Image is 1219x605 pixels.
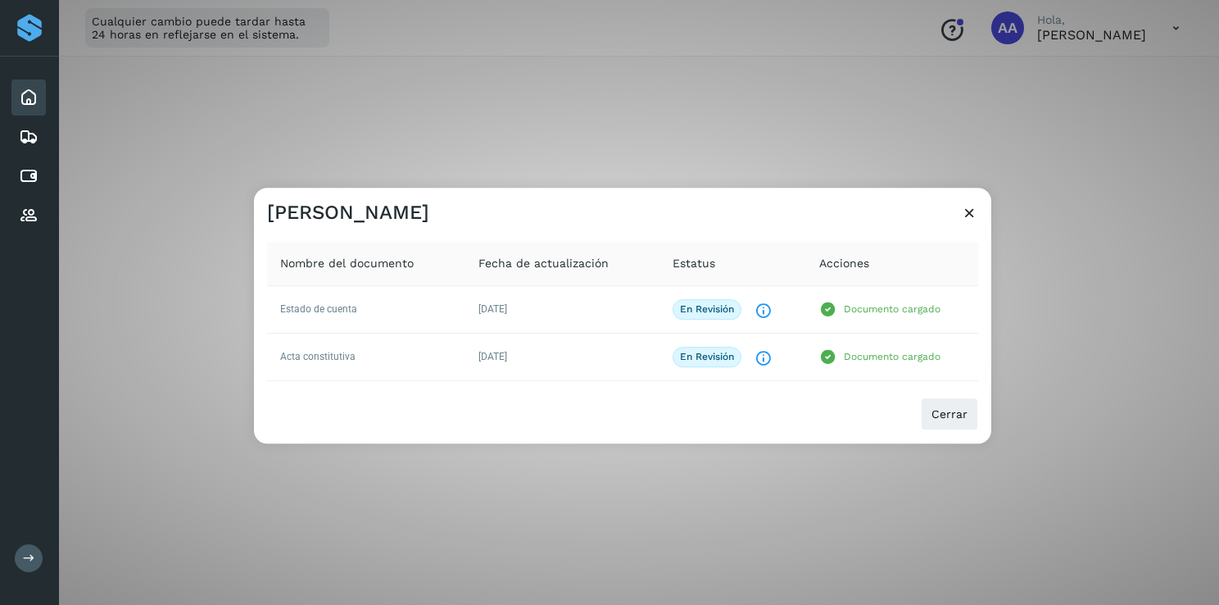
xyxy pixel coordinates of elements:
p: Documento cargado [844,303,940,315]
span: [DATE] [478,304,507,316]
h3: [PERSON_NAME] [267,201,429,225]
p: En revisión [680,303,734,315]
div: Inicio [11,80,46,116]
span: [DATE] [478,351,507,362]
div: Proveedores [11,198,46,234]
p: En revisión [680,351,734,362]
p: Documento cargado [844,351,940,362]
div: Cuentas por pagar [11,158,46,194]
span: Estatus [673,255,715,272]
span: Fecha de actualización [478,255,609,272]
span: Acta constitutiva [280,351,356,362]
span: Nombre del documento [280,255,414,272]
div: Embarques [11,119,46,155]
span: Acciones [819,255,869,272]
button: Cerrar [921,398,978,430]
span: Estado de cuenta [280,304,357,316]
span: Cerrar [931,408,967,420]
